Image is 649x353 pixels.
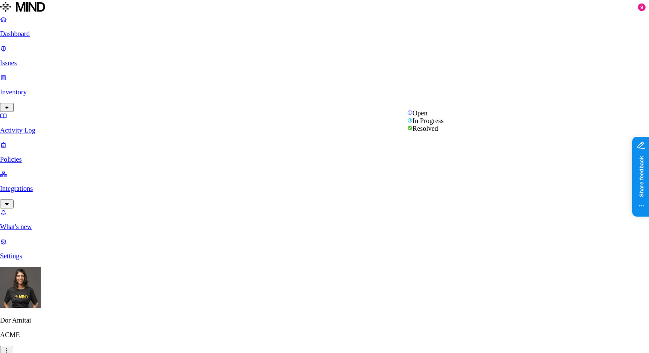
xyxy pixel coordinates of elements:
img: status-resolved.svg [407,126,412,131]
img: status-open.svg [407,110,412,115]
img: status-in-progress.svg [407,118,412,123]
span: Open [412,109,428,117]
span: In Progress [412,117,443,124]
span: Resolved [412,125,438,132]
